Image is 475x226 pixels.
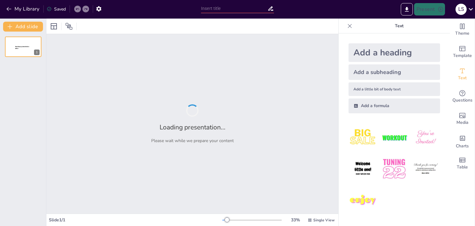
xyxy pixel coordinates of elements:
span: Theme [455,30,469,37]
div: Add ready made slides [450,41,475,63]
div: 1 [5,37,41,57]
div: 1 [34,50,40,55]
img: 4.jpeg [349,154,377,183]
div: L S [456,4,467,15]
button: My Library [5,4,42,14]
span: Text [458,75,467,81]
button: Export to PowerPoint [401,3,413,15]
div: Change the overall theme [450,19,475,41]
input: Insert title [201,4,267,13]
span: Charts [456,143,469,150]
span: Sendsteps presentation editor [15,46,29,49]
span: Template [453,52,472,59]
div: Add a formula [349,98,440,113]
p: Text [355,19,444,33]
span: Table [457,164,468,171]
button: Add slide [3,22,43,32]
img: 6.jpeg [411,154,440,183]
img: 1.jpeg [349,123,377,152]
div: Add a table [450,152,475,175]
div: Add images, graphics, shapes or video [450,108,475,130]
div: Add a subheading [349,64,440,80]
div: Layout [49,21,59,31]
img: 3.jpeg [411,123,440,152]
img: 2.jpeg [380,123,409,152]
span: Questions [452,97,473,104]
p: Please wait while we prepare your content [151,138,234,144]
div: Saved [47,6,66,12]
button: Present [414,3,445,15]
div: Add a heading [349,43,440,62]
div: Add a little bit of body text [349,82,440,96]
img: 7.jpeg [349,186,377,215]
span: Position [65,23,73,30]
div: Add charts and graphs [450,130,475,152]
span: Single View [313,218,335,223]
img: 5.jpeg [380,154,409,183]
div: Add text boxes [450,63,475,85]
h2: Loading presentation... [160,123,225,132]
div: 33 % [288,217,303,223]
span: Media [456,119,469,126]
button: L S [456,3,467,15]
div: Slide 1 / 1 [49,217,222,223]
div: Get real-time input from your audience [450,85,475,108]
